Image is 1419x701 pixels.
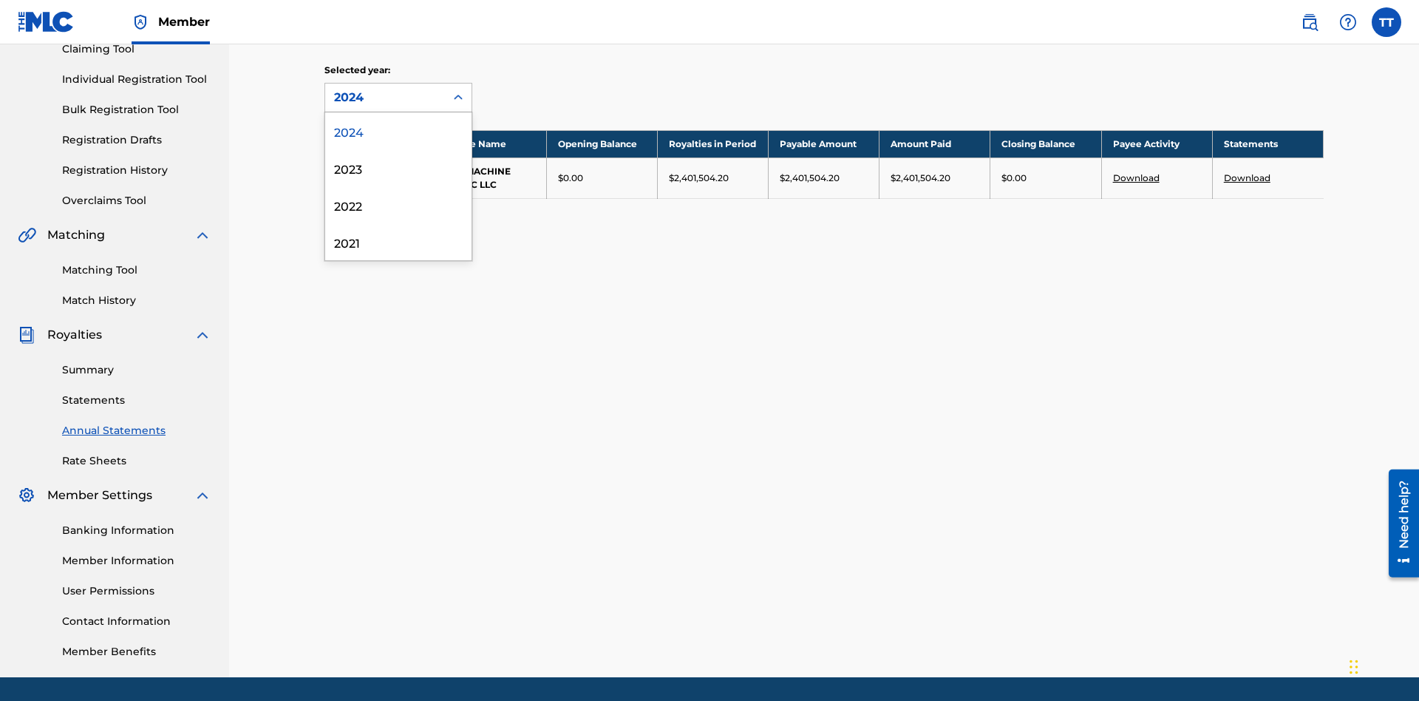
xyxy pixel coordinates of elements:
[194,226,211,244] img: expand
[18,487,35,504] img: Member Settings
[62,583,211,599] a: User Permissions
[62,393,211,408] a: Statements
[558,172,583,185] p: $0.00
[435,158,546,198] td: BIG MACHINE MUSIC LLC
[62,553,211,569] a: Member Information
[62,362,211,378] a: Summary
[1113,172,1160,183] a: Download
[669,172,729,185] p: $2,401,504.20
[657,130,768,158] th: Royalties in Period
[62,423,211,438] a: Annual Statements
[47,326,102,344] span: Royalties
[435,130,546,158] th: Payee Name
[1212,130,1323,158] th: Statements
[1001,172,1027,185] p: $0.00
[1101,130,1212,158] th: Payee Activity
[1350,645,1358,689] div: Drag
[325,223,472,260] div: 2021
[1345,630,1419,701] iframe: Chat Widget
[62,193,211,209] a: Overclaims Tool
[62,614,211,629] a: Contact Information
[62,41,211,57] a: Claiming Tool
[62,263,211,278] a: Matching Tool
[990,130,1101,158] th: Closing Balance
[18,326,35,344] img: Royalties
[62,132,211,148] a: Registration Drafts
[1301,13,1318,31] img: search
[62,102,211,118] a: Bulk Registration Tool
[194,326,211,344] img: expand
[324,64,472,77] p: Selected year:
[546,130,657,158] th: Opening Balance
[325,186,472,223] div: 2022
[194,487,211,504] img: expand
[891,172,950,185] p: $2,401,504.20
[1378,464,1419,585] iframe: Resource Center
[62,644,211,660] a: Member Benefits
[158,13,210,30] span: Member
[47,487,152,504] span: Member Settings
[334,89,436,106] div: 2024
[18,11,75,33] img: MLC Logo
[1295,7,1324,37] a: Public Search
[1333,7,1363,37] div: Help
[62,72,211,87] a: Individual Registration Tool
[879,130,990,158] th: Amount Paid
[769,130,879,158] th: Payable Amount
[1339,13,1357,31] img: help
[1372,7,1401,37] div: User Menu
[62,163,211,178] a: Registration History
[62,453,211,469] a: Rate Sheets
[132,13,149,31] img: Top Rightsholder
[780,172,840,185] p: $2,401,504.20
[62,523,211,538] a: Banking Information
[62,293,211,308] a: Match History
[18,226,36,244] img: Matching
[325,112,472,149] div: 2024
[47,226,105,244] span: Matching
[325,149,472,186] div: 2023
[1224,172,1270,183] a: Download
